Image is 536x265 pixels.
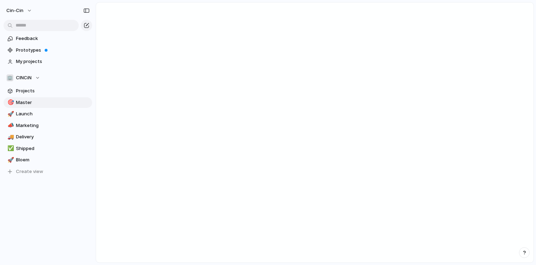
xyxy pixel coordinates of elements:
[4,166,92,177] button: Create view
[6,122,13,129] button: 📣
[4,56,92,67] a: My projects
[16,110,90,117] span: Launch
[7,156,12,164] div: 🚀
[16,99,90,106] span: Master
[4,109,92,119] a: 🚀Launch
[7,98,12,106] div: 🎯
[4,155,92,165] a: 🚀Bloem
[7,144,12,152] div: ✅
[16,122,90,129] span: Marketing
[4,120,92,131] a: 📣Marketing
[4,132,92,142] a: 🚚Delivery
[4,73,92,83] button: 🏢CINCiN
[4,86,92,96] a: Projects
[16,35,90,42] span: Feedback
[4,45,92,56] a: Prototypes
[16,74,32,81] span: CINCiN
[16,87,90,94] span: Projects
[7,133,12,141] div: 🚚
[6,74,13,81] div: 🏢
[6,99,13,106] button: 🎯
[6,7,23,14] span: cin-cin
[7,110,12,118] div: 🚀
[6,110,13,117] button: 🚀
[16,58,90,65] span: My projects
[4,97,92,108] a: 🎯Master
[6,133,13,140] button: 🚚
[16,156,90,163] span: Bloem
[3,5,36,16] button: cin-cin
[16,133,90,140] span: Delivery
[6,156,13,163] button: 🚀
[16,145,90,152] span: Shipped
[7,121,12,129] div: 📣
[4,33,92,44] a: Feedback
[6,145,13,152] button: ✅
[16,47,90,54] span: Prototypes
[16,168,43,175] span: Create view
[4,143,92,154] a: ✅Shipped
